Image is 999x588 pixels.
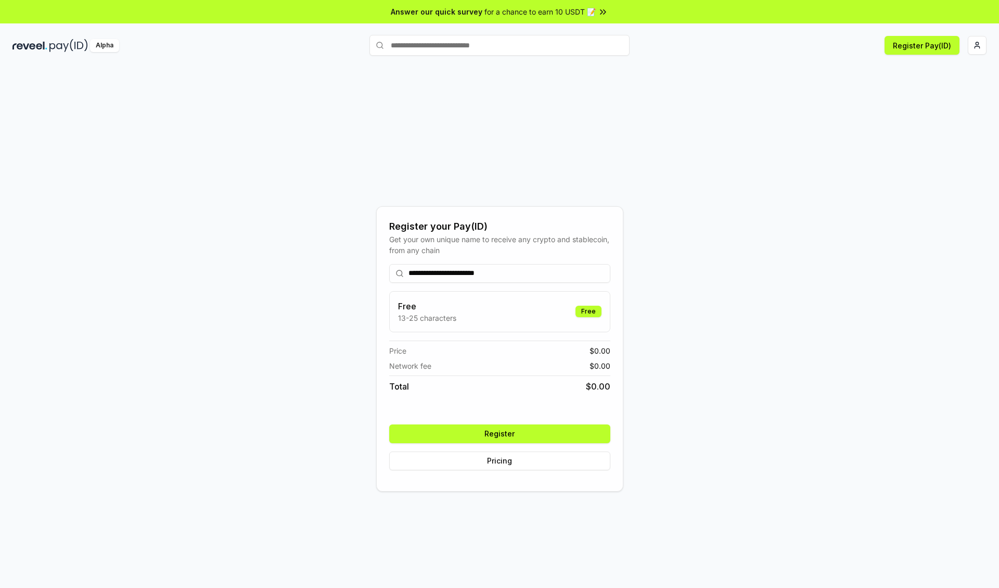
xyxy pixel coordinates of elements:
[12,39,47,52] img: reveel_dark
[90,39,119,52] div: Alpha
[389,345,406,356] span: Price
[389,380,409,393] span: Total
[389,219,610,234] div: Register your Pay(ID)
[49,39,88,52] img: pay_id
[391,6,482,17] span: Answer our quick survey
[389,424,610,443] button: Register
[885,36,959,55] button: Register Pay(ID)
[586,380,610,393] span: $ 0.00
[389,234,610,256] div: Get your own unique name to receive any crypto and stablecoin, from any chain
[398,312,456,323] p: 13-25 characters
[389,360,431,371] span: Network fee
[389,452,610,470] button: Pricing
[484,6,596,17] span: for a chance to earn 10 USDT 📝
[590,345,610,356] span: $ 0.00
[590,360,610,371] span: $ 0.00
[575,306,601,317] div: Free
[398,300,456,312] h3: Free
